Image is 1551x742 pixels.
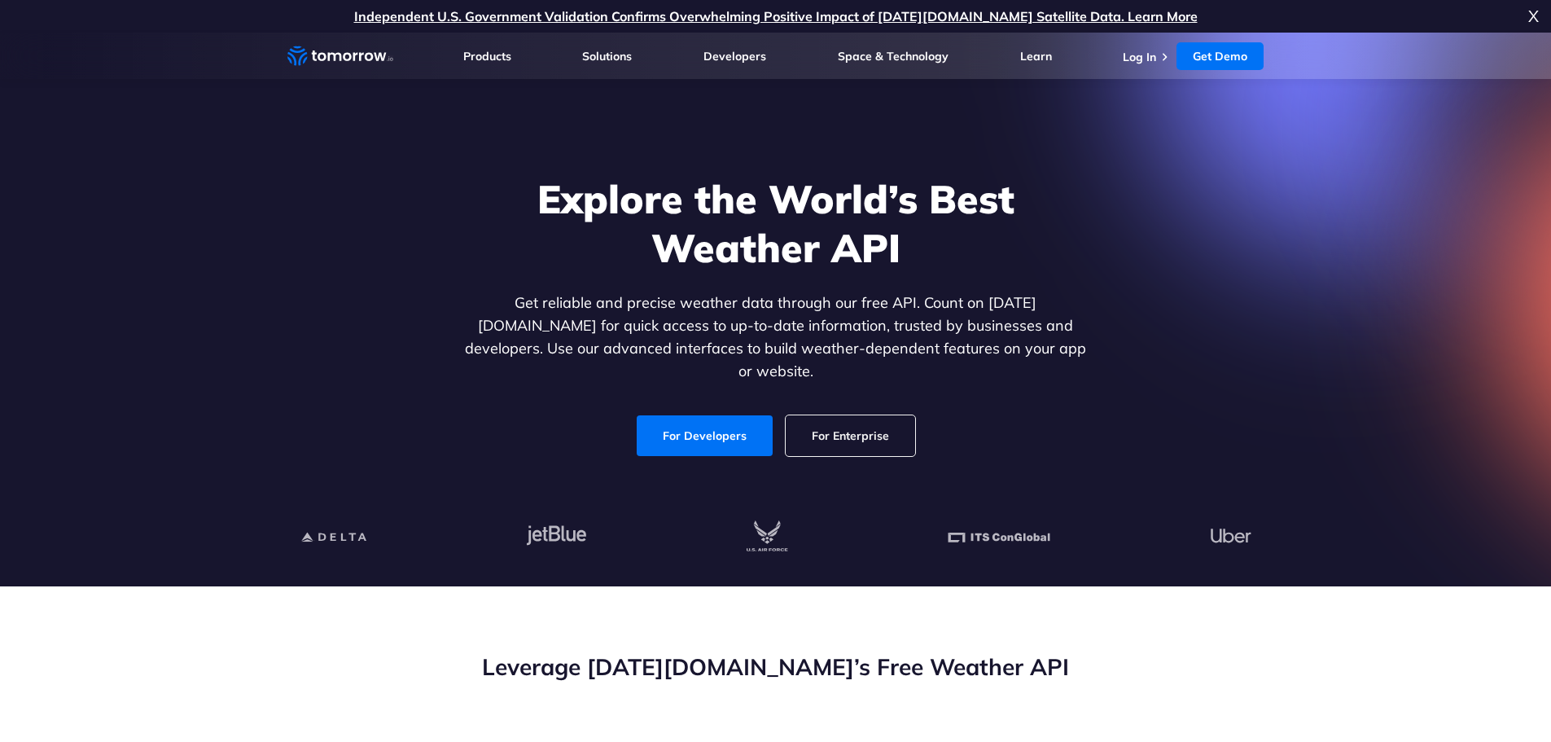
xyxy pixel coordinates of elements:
h2: Leverage [DATE][DOMAIN_NAME]’s Free Weather API [287,652,1264,683]
a: Independent U.S. Government Validation Confirms Overwhelming Positive Impact of [DATE][DOMAIN_NAM... [354,8,1198,24]
a: Developers [703,49,766,64]
a: For Enterprise [786,415,915,456]
a: For Developers [637,415,773,456]
p: Get reliable and precise weather data through our free API. Count on [DATE][DOMAIN_NAME] for quic... [462,292,1090,383]
a: Space & Technology [838,49,949,64]
a: Solutions [582,49,632,64]
a: Learn [1020,49,1052,64]
a: Products [463,49,511,64]
a: Home link [287,44,393,68]
h1: Explore the World’s Best Weather API [462,174,1090,272]
a: Log In [1123,50,1156,64]
a: Get Demo [1176,42,1264,70]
